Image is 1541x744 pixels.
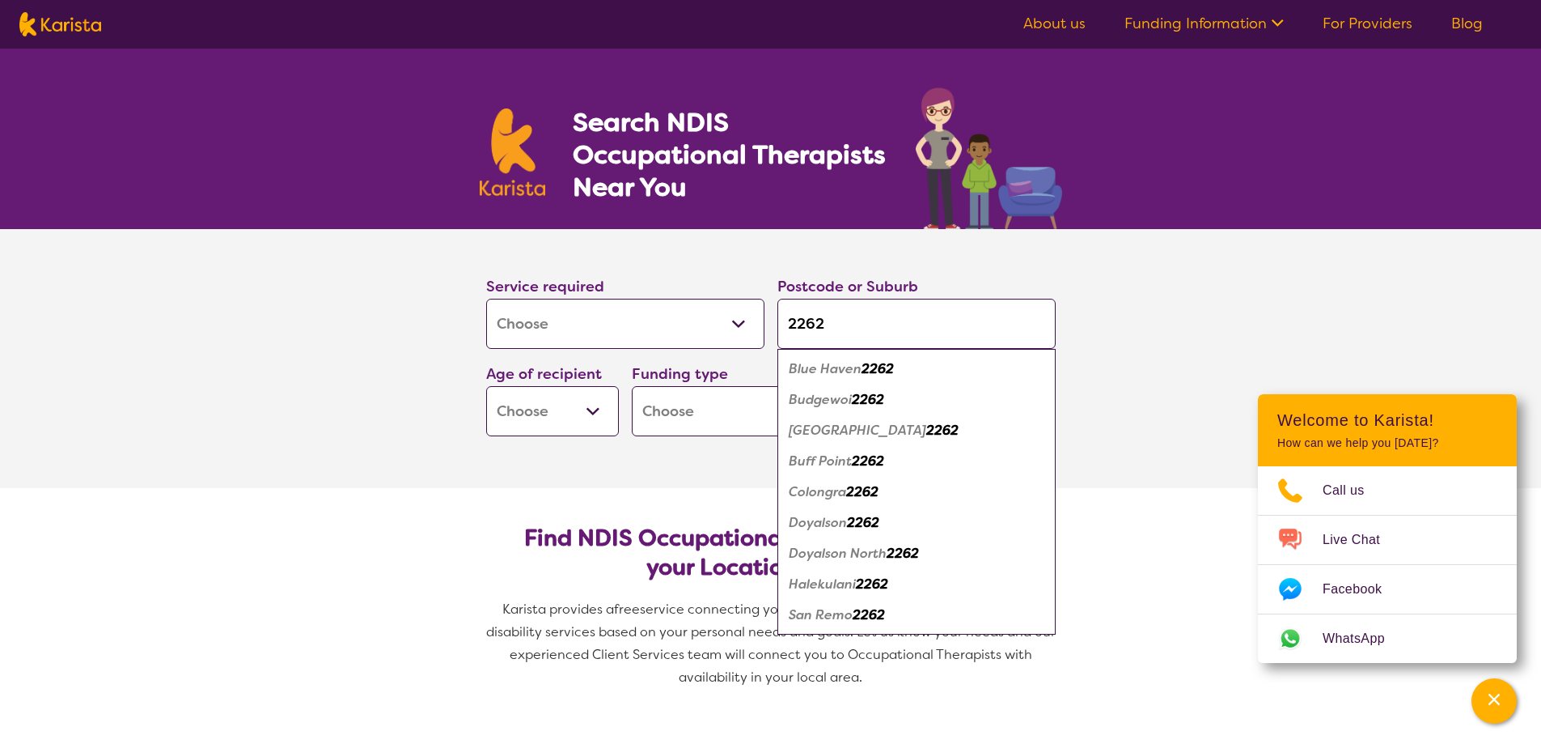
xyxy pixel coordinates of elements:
ul: Choose channel [1258,466,1517,663]
div: Blue Haven 2262 [785,354,1048,385]
div: Halekulani 2262 [785,569,1048,600]
label: Service required [486,277,604,296]
em: Blue Haven [789,360,862,377]
h2: Welcome to Karista! [1277,410,1497,430]
em: Budgewoi [789,391,852,408]
h2: Find NDIS Occupational Therapists based on your Location & Needs [499,524,1043,582]
button: Channel Menu [1471,678,1517,724]
img: occupational-therapy [916,87,1062,229]
div: Colongra 2262 [785,477,1048,508]
p: How can we help you [DATE]? [1277,436,1497,450]
label: Funding type [632,364,728,384]
span: WhatsApp [1323,627,1404,651]
span: service connecting you with Occupational Therapists and other disability services based on your p... [486,601,1059,686]
input: Type [777,299,1056,349]
span: free [614,601,640,618]
div: Channel Menu [1258,394,1517,663]
a: About us [1023,14,1086,33]
em: Colongra [789,483,846,500]
em: 2262 [846,483,878,500]
em: 2262 [847,514,879,531]
em: 2262 [853,606,885,623]
em: 2262 [856,576,888,593]
img: Karista logo [19,12,101,36]
label: Postcode or Suburb [777,277,918,296]
div: Budgewoi Peninsula 2262 [785,415,1048,446]
em: 2262 [926,422,959,439]
em: Doyalson North [789,545,887,562]
img: Karista logo [480,108,546,196]
em: Buff Point [789,453,852,470]
em: 2262 [862,360,894,377]
em: 2262 [852,391,884,408]
div: Budgewoi 2262 [785,385,1048,415]
h1: Search NDIS Occupational Therapists Near You [573,106,887,203]
em: Doyalson [789,514,847,531]
em: 2262 [852,453,884,470]
label: Age of recipient [486,364,602,384]
div: San Remo 2262 [785,600,1048,631]
em: Halekulani [789,576,856,593]
a: Web link opens in a new tab. [1258,614,1517,663]
em: San Remo [789,606,853,623]
div: Doyalson North 2262 [785,538,1048,569]
span: Call us [1323,478,1384,503]
a: Blog [1451,14,1483,33]
a: Funding Information [1124,14,1284,33]
em: 2262 [887,545,919,562]
em: [GEOGRAPHIC_DATA] [789,422,926,439]
span: Karista provides a [502,601,614,618]
span: Facebook [1323,577,1401,602]
div: Doyalson 2262 [785,508,1048,538]
span: Live Chat [1323,528,1399,552]
a: For Providers [1323,14,1412,33]
div: Buff Point 2262 [785,446,1048,477]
